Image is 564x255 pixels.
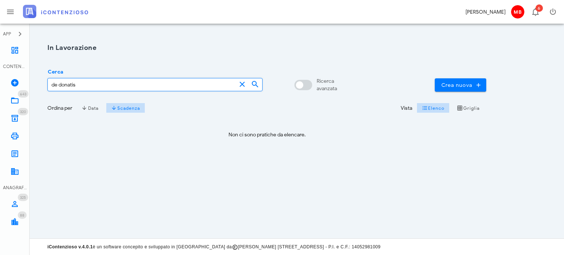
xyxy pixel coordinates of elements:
[20,92,26,96] span: 643
[465,8,505,16] div: [PERSON_NAME]
[47,104,72,112] div: Ordina per
[18,211,27,219] span: Distintivo
[511,5,524,18] span: MB
[46,68,63,76] label: Cerca
[111,105,140,111] span: Scadenza
[453,103,485,113] button: Griglia
[20,195,26,200] span: 325
[20,213,24,218] span: 88
[422,105,445,111] span: Elenco
[535,4,543,12] span: Distintivo
[417,103,449,113] button: Elenco
[3,63,27,70] div: CONTENZIOSO
[81,105,98,111] span: Data
[441,82,480,88] span: Crea nuova
[457,105,480,111] span: Griglia
[317,78,337,92] div: Ricerca avanzata
[106,103,145,113] button: Scadenza
[77,103,103,113] button: Data
[401,104,412,112] div: Vista
[47,131,486,139] p: Non ci sono pratiche da elencare.
[18,108,28,115] span: Distintivo
[435,78,486,92] button: Crea nuova
[238,80,247,89] button: clear icon
[18,90,29,98] span: Distintivo
[526,3,544,21] button: Distintivo
[48,78,236,91] input: Cerca
[3,184,27,191] div: ANAGRAFICA
[47,43,486,53] h1: In Lavorazione
[18,194,28,201] span: Distintivo
[508,3,526,21] button: MB
[23,5,88,18] img: logo-text-2x.png
[20,109,26,114] span: 320
[47,244,93,249] strong: iContenzioso v.4.0.1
